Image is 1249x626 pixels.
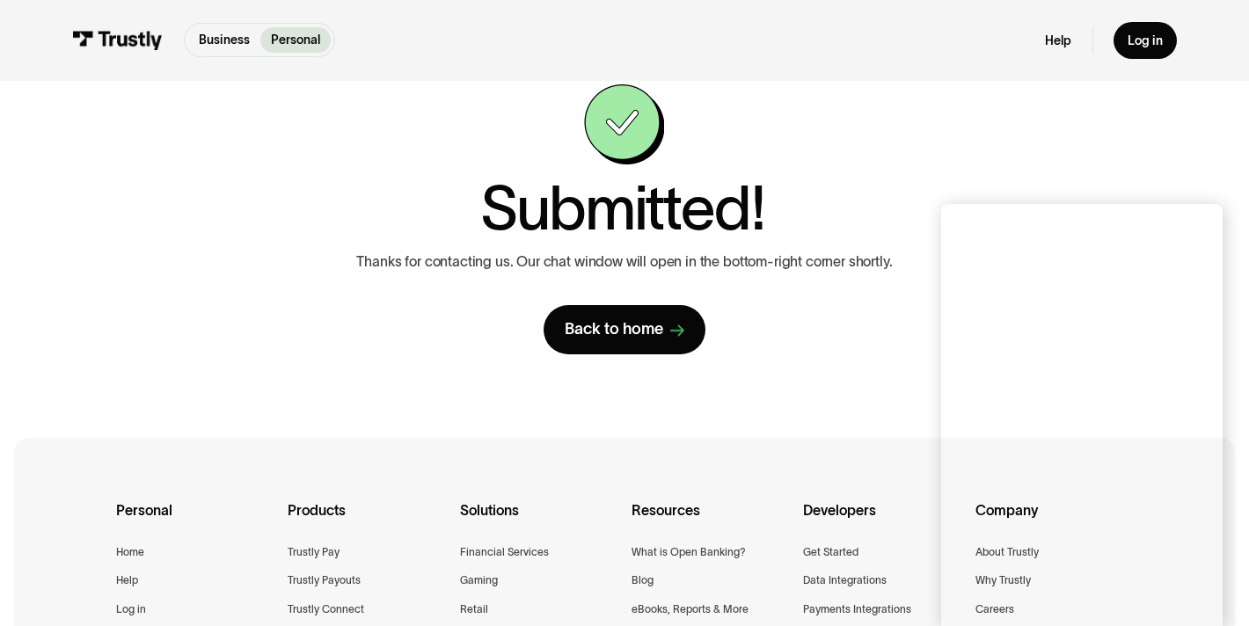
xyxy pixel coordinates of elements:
a: Help [116,571,138,590]
p: Personal [271,31,320,49]
iframe: Chat Window [941,204,1223,626]
div: Log in [1128,33,1163,48]
div: Back to home [565,319,663,339]
a: Home [116,543,144,562]
a: Financial Services [460,543,549,562]
p: Business [199,31,250,49]
a: Trustly Connect [288,601,364,619]
a: Payments Integrations [803,601,911,619]
a: eBooks, Reports & More [632,601,749,619]
div: Personal [116,499,274,543]
div: Products [288,499,446,543]
a: Log in [116,601,146,619]
div: Solutions [460,499,618,543]
a: Help [1045,33,1071,48]
h1: Submitted! [480,178,765,239]
a: What is Open Banking? [632,543,746,562]
a: Blog [632,571,654,590]
a: Log in [1114,22,1177,59]
div: Resources [632,499,789,543]
div: Developers [803,499,961,543]
a: Get Started [803,543,858,562]
img: Trustly Logo [72,31,164,50]
a: Back to home [544,305,705,353]
a: Data Integrations [803,571,887,590]
a: Trustly Pay [288,543,340,562]
p: Thanks for contacting us. Our chat window will open in the bottom-right corner shortly. [356,253,892,270]
a: Trustly Payouts [288,571,361,590]
a: Business [188,27,260,53]
a: Retail [460,601,488,619]
a: Personal [260,27,331,53]
a: Gaming [460,571,498,590]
